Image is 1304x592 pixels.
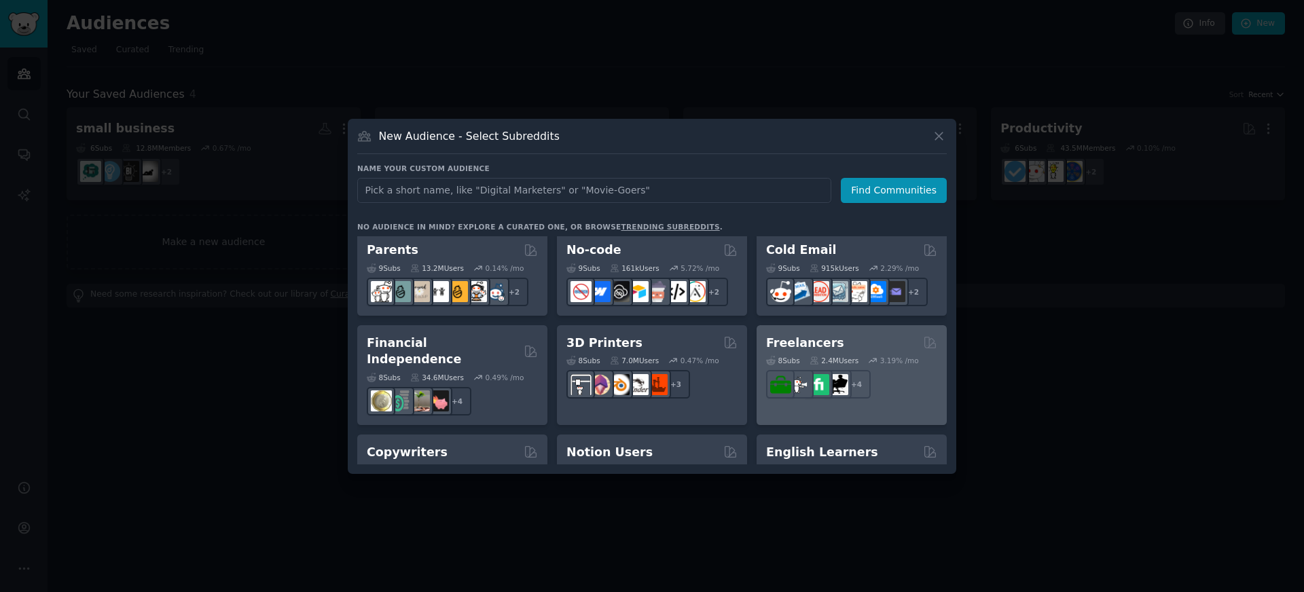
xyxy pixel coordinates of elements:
[789,281,810,302] img: Emailmarketing
[428,390,449,411] img: fatFIRE
[808,281,829,302] img: LeadGeneration
[827,374,848,395] img: Freelancers
[810,263,859,273] div: 915k Users
[647,281,668,302] img: nocodelowcode
[766,335,844,352] h2: Freelancers
[827,281,848,302] img: coldemail
[566,242,621,259] h2: No-code
[570,374,592,395] img: 3Dprinting
[500,278,528,306] div: + 2
[681,263,719,273] div: 5.72 % /mo
[486,263,524,273] div: 0.14 % /mo
[770,374,791,395] img: forhire
[367,444,448,461] h2: Copywriters
[808,374,829,395] img: Fiverr
[390,390,411,411] img: FinancialPlanning
[357,164,947,173] h3: Name your custom audience
[357,222,723,232] div: No audience in mind? Explore a curated one, or browse .
[666,281,687,302] img: NoCodeMovement
[842,370,871,399] div: + 4
[447,281,468,302] img: NewParents
[367,242,418,259] h2: Parents
[486,373,524,382] div: 0.49 % /mo
[367,263,401,273] div: 9 Sub s
[610,263,659,273] div: 161k Users
[899,278,928,306] div: + 2
[766,444,878,461] h2: English Learners
[367,373,401,382] div: 8 Sub s
[880,263,919,273] div: 2.29 % /mo
[428,281,449,302] img: toddlers
[409,281,430,302] img: beyondthebump
[466,281,487,302] img: parentsofmultiples
[409,390,430,411] img: Fire
[371,281,392,302] img: daddit
[590,281,611,302] img: webflow
[410,373,464,382] div: 34.6M Users
[590,374,611,395] img: 3Dmodeling
[610,356,659,365] div: 7.0M Users
[685,281,706,302] img: Adalo
[766,356,800,365] div: 8 Sub s
[566,335,642,352] h2: 3D Printers
[770,281,791,302] img: sales
[766,263,800,273] div: 9 Sub s
[357,178,831,203] input: Pick a short name, like "Digital Marketers" or "Movie-Goers"
[609,281,630,302] img: NoCodeSaaS
[841,178,947,203] button: Find Communities
[662,370,690,399] div: + 3
[566,444,653,461] h2: Notion Users
[700,278,728,306] div: + 2
[609,374,630,395] img: blender
[628,374,649,395] img: ender3
[379,129,560,143] h3: New Audience - Select Subreddits
[647,374,668,395] img: FixMyPrint
[628,281,649,302] img: Airtable
[621,223,719,231] a: trending subreddits
[390,281,411,302] img: SingleParents
[865,281,886,302] img: B2BSaaS
[880,356,919,365] div: 3.19 % /mo
[566,356,600,365] div: 8 Sub s
[846,281,867,302] img: b2b_sales
[766,242,836,259] h2: Cold Email
[410,263,464,273] div: 13.2M Users
[810,356,859,365] div: 2.4M Users
[485,281,506,302] img: Parents
[681,356,719,365] div: 0.47 % /mo
[367,335,519,368] h2: Financial Independence
[443,387,471,415] div: + 4
[570,281,592,302] img: nocode
[789,374,810,395] img: freelance_forhire
[371,390,392,411] img: UKPersonalFinance
[884,281,905,302] img: EmailOutreach
[566,263,600,273] div: 9 Sub s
